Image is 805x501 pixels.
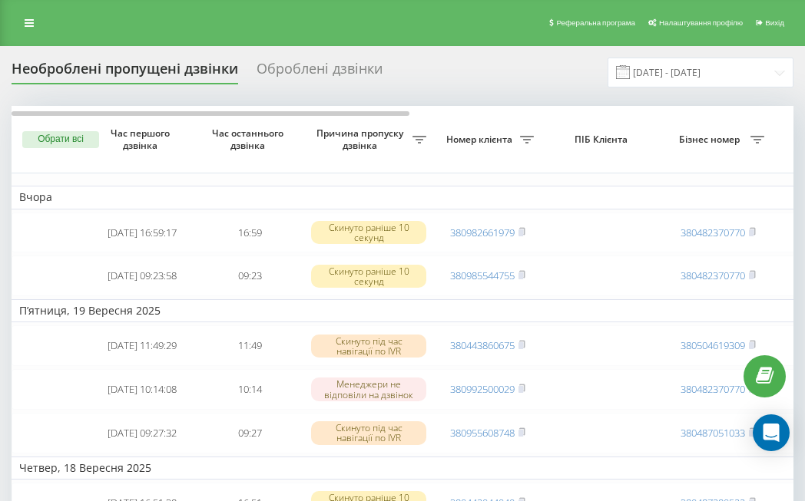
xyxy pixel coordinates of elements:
a: 380482370770 [681,382,745,396]
a: 380443860675 [450,338,515,352]
td: [DATE] 09:23:58 [88,255,196,296]
span: Реферальна програма [556,18,635,27]
a: 380982661979 [450,226,515,239]
span: Час першого дзвінка [101,127,184,151]
span: ПІБ Клієнта [555,133,651,146]
a: 380487051033 [681,426,745,440]
span: Налаштування профілю [659,18,743,27]
a: 380955608748 [450,426,515,440]
button: Обрати всі [22,131,99,148]
td: 09:23 [196,255,303,296]
td: [DATE] 16:59:17 [88,213,196,253]
td: 09:27 [196,413,303,453]
td: [DATE] 09:27:32 [88,413,196,453]
td: 16:59 [196,213,303,253]
div: Скинуто під час навігації по IVR [311,421,426,444]
div: Оброблені дзвінки [257,61,383,84]
span: Бізнес номер [672,133,750,146]
span: Вихід [765,18,784,27]
a: 380482370770 [681,269,745,282]
td: [DATE] 10:14:08 [88,369,196,410]
td: [DATE] 11:49:29 [88,325,196,366]
td: 10:14 [196,369,303,410]
div: Скинуто під час навігації по IVR [311,335,426,358]
div: Скинуто раніше 10 секунд [311,221,426,244]
a: 380482370770 [681,226,745,239]
span: Номер клієнта [442,133,520,146]
a: 380985544755 [450,269,515,282]
a: 380992500029 [450,382,515,396]
div: Скинуто раніше 10 секунд [311,265,426,288]
span: Час останнього дзвінка [208,127,291,151]
span: Причина пропуску дзвінка [311,127,412,151]
div: Необроблені пропущені дзвінки [12,61,238,84]
div: Open Intercom Messenger [753,414,790,451]
td: 11:49 [196,325,303,366]
a: 380504619309 [681,338,745,352]
div: Менеджери не відповіли на дзвінок [311,377,426,400]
